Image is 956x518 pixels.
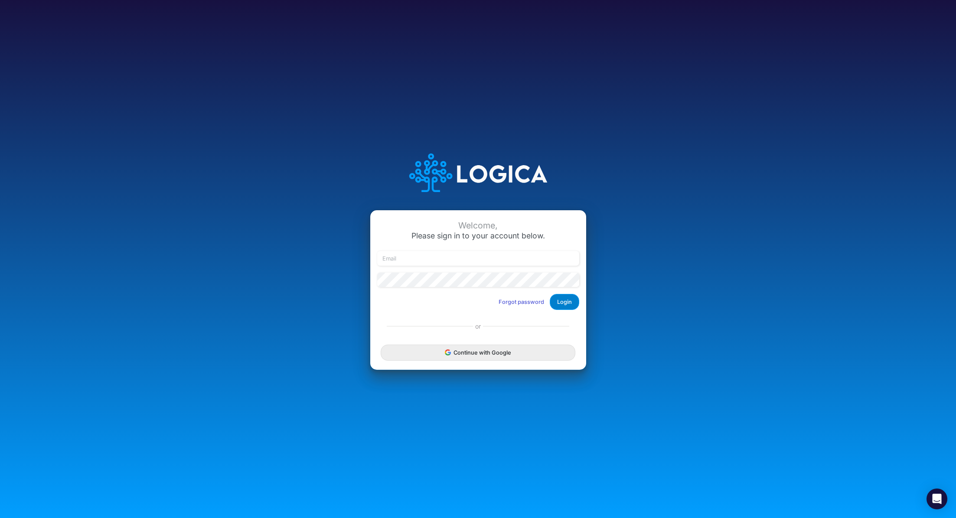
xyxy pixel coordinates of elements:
span: Please sign in to your account below. [411,231,545,240]
div: Open Intercom Messenger [927,489,947,509]
button: Forgot password [493,295,550,309]
button: Login [550,294,579,310]
div: Welcome, [377,221,579,231]
button: Continue with Google [381,345,575,361]
input: Email [377,251,579,266]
